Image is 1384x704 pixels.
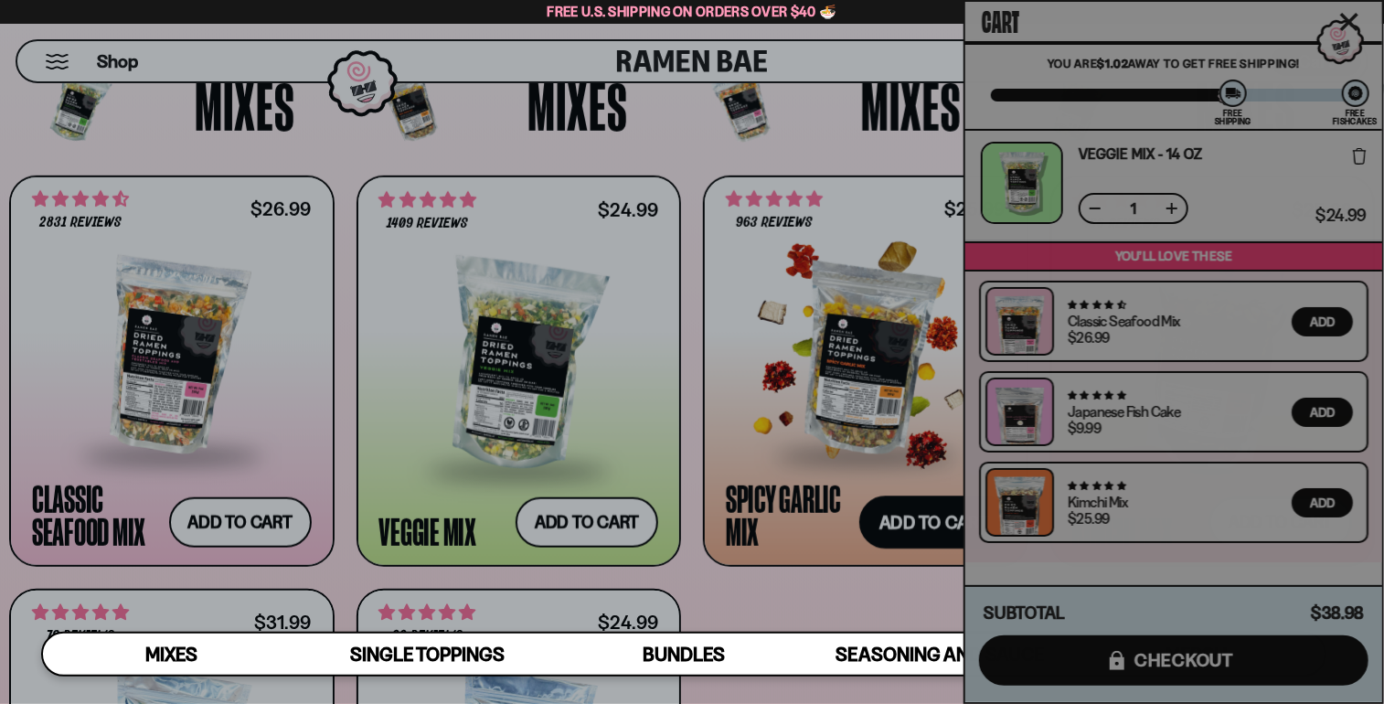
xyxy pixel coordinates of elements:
[556,634,812,675] a: Bundles
[299,634,555,675] a: Single Toppings
[548,3,837,20] span: Free U.S. Shipping on Orders over $40 🍜
[643,643,725,666] span: Bundles
[43,634,299,675] a: Mixes
[145,643,197,666] span: Mixes
[836,643,1044,666] span: Seasoning and Sauce
[350,643,505,666] span: Single Toppings
[812,634,1068,675] a: Seasoning and Sauce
